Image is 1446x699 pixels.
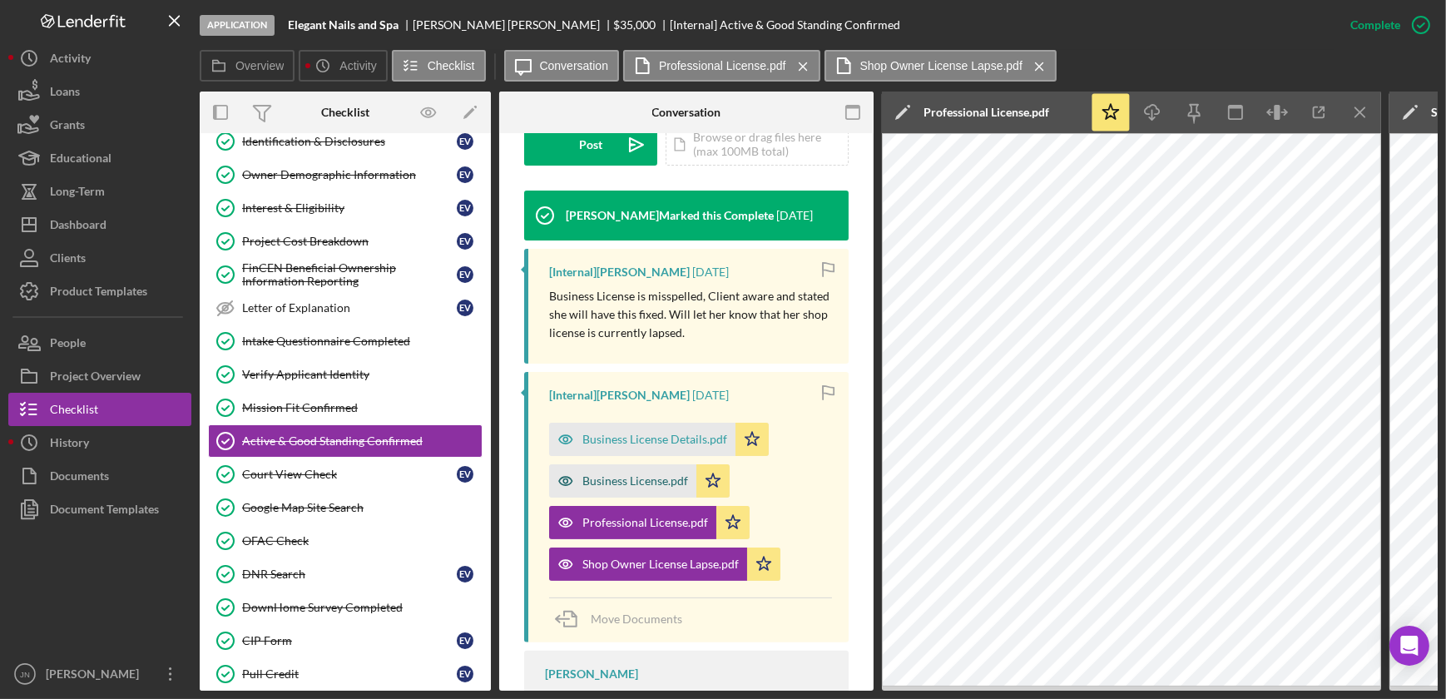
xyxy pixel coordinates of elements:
[8,208,191,241] button: Dashboard
[208,458,483,491] a: Court View CheckEV
[242,534,482,548] div: OFAC Check
[208,524,483,558] a: OFAC Check
[825,50,1057,82] button: Shop Owner License Lapse.pdf
[8,141,191,175] button: Educational
[8,108,191,141] button: Grants
[549,423,769,456] button: Business License Details.pdf
[582,474,688,488] div: Business License.pdf
[579,124,602,166] div: Post
[614,17,656,32] span: $35,000
[321,106,369,119] div: Checklist
[413,18,614,32] div: [PERSON_NAME] [PERSON_NAME]
[549,389,690,402] div: [Internal] [PERSON_NAME]
[457,233,473,250] div: E V
[392,50,486,82] button: Checklist
[235,59,284,72] label: Overview
[582,433,727,446] div: Business License Details.pdf
[208,657,483,691] a: Pull CreditEV
[8,426,191,459] button: History
[208,291,483,325] a: Letter of ExplanationEV
[540,59,609,72] label: Conversation
[50,493,159,530] div: Document Templates
[457,166,473,183] div: E V
[8,657,191,691] button: JN[PERSON_NAME]
[549,548,780,581] button: Shop Owner License Lapse.pdf
[242,634,457,647] div: CIP Form
[288,18,399,32] b: Elegant Nails and Spa
[457,466,473,483] div: E V
[242,434,482,448] div: Active & Good Standing Confirmed
[242,368,482,381] div: Verify Applicant Identity
[8,326,191,359] button: People
[42,657,150,695] div: [PERSON_NAME]
[208,325,483,358] a: Intake Questionnaire Completed
[208,258,483,291] a: FinCEN Beneficial Ownership Information ReportingEV
[549,265,690,279] div: [Internal] [PERSON_NAME]
[457,566,473,582] div: E V
[457,200,473,216] div: E V
[1334,8,1438,42] button: Complete
[8,359,191,393] button: Project Overview
[566,209,774,222] div: [PERSON_NAME] Marked this Complete
[242,501,482,514] div: Google Map Site Search
[242,601,482,614] div: DownHome Survey Completed
[50,175,105,212] div: Long-Term
[242,468,457,481] div: Court View Check
[208,491,483,524] a: Google Map Site Search
[50,459,109,497] div: Documents
[242,301,457,315] div: Letter of Explanation
[208,591,483,624] a: DownHome Survey Completed
[457,632,473,649] div: E V
[1389,626,1429,666] div: Open Intercom Messenger
[242,261,457,288] div: FinCEN Beneficial Ownership Information Reporting
[8,241,191,275] button: Clients
[242,667,457,681] div: Pull Credit
[8,75,191,108] button: Loans
[208,558,483,591] a: DNR SearchEV
[208,424,483,458] a: Active & Good Standing Confirmed
[200,50,295,82] button: Overview
[8,459,191,493] button: Documents
[692,265,729,279] time: 2025-09-19 17:52
[670,18,900,32] div: [Internal] Active & Good Standing Confirmed
[623,50,820,82] button: Professional License.pdf
[50,326,86,364] div: People
[8,275,191,308] button: Product Templates
[50,275,147,312] div: Product Templates
[652,106,721,119] div: Conversation
[50,359,141,397] div: Project Overview
[582,516,708,529] div: Professional License.pdf
[50,75,80,112] div: Loans
[545,667,638,681] div: [PERSON_NAME]
[457,133,473,150] div: E V
[20,670,30,679] text: JN
[50,393,98,430] div: Checklist
[8,175,191,208] button: Long-Term
[242,135,457,148] div: Identification & Disclosures
[457,666,473,682] div: E V
[208,358,483,391] a: Verify Applicant Identity
[208,125,483,158] a: Identification & DisclosuresEV
[299,50,387,82] button: Activity
[776,209,813,222] time: 2025-09-24 00:31
[208,225,483,258] a: Project Cost BreakdownEV
[242,568,457,581] div: DNR Search
[242,235,457,248] div: Project Cost Breakdown
[8,393,191,426] button: Checklist
[50,208,106,245] div: Dashboard
[860,59,1023,72] label: Shop Owner License Lapse.pdf
[457,266,473,283] div: E V
[692,389,729,402] time: 2025-09-19 17:51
